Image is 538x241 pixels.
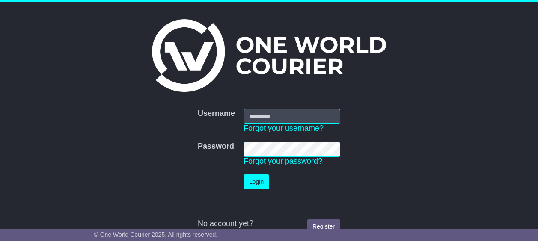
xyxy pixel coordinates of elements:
[198,219,340,229] div: No account yet?
[307,219,340,234] a: Register
[244,124,324,132] a: Forgot your username?
[244,174,269,189] button: Login
[152,19,386,92] img: One World
[198,142,234,151] label: Password
[198,109,235,118] label: Username
[244,157,322,165] a: Forgot your password?
[94,231,218,238] span: © One World Courier 2025. All rights reserved.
